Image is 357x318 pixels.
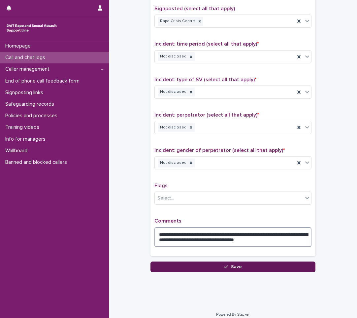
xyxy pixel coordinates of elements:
p: Banned and blocked callers [3,159,72,165]
p: Wallboard [3,148,33,154]
span: Incident: gender of perpetrator (select all that apply) [154,148,285,153]
span: Flags [154,183,168,188]
p: Policies and processes [3,113,63,119]
span: Save [231,265,242,269]
span: Incident: type of SV (select all that apply) [154,77,256,82]
div: Not disclosed [158,88,187,96]
span: Incident: perpetrator (select all that apply) [154,112,259,118]
div: Not disclosed [158,123,187,132]
img: rhQMoQhaT3yELyF149Cw [5,21,58,35]
p: Call and chat logs [3,54,50,61]
button: Save [150,262,315,272]
a: Powered By Stacker [216,312,249,316]
p: Signposting links [3,89,49,96]
span: Signposted (select all that apply) [154,6,235,11]
div: Not disclosed [158,52,187,61]
p: Safeguarding records [3,101,59,107]
p: Info for managers [3,136,51,142]
p: Homepage [3,43,36,49]
span: Incident: time period (select all that apply) [154,41,259,47]
p: Training videos [3,124,45,130]
p: Caller management [3,66,55,72]
div: Rape Crisis Centre [158,17,196,26]
p: End of phone call feedback form [3,78,85,84]
div: Select... [157,195,174,202]
div: Not disclosed [158,159,187,167]
span: Comments [154,218,181,224]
